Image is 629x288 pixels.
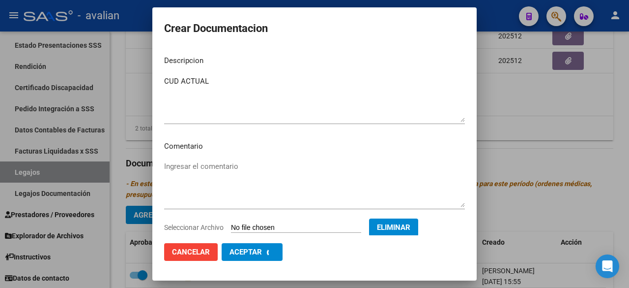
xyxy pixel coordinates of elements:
[164,141,465,152] p: Comentario
[369,219,418,236] button: Eliminar
[164,243,218,261] button: Cancelar
[596,255,619,278] div: Open Intercom Messenger
[229,248,262,256] span: Aceptar
[172,248,210,256] span: Cancelar
[164,55,465,66] p: Descripcion
[164,19,465,38] h2: Crear Documentacion
[164,224,224,231] span: Seleccionar Archivo
[222,243,283,261] button: Aceptar
[377,223,410,232] span: Eliminar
